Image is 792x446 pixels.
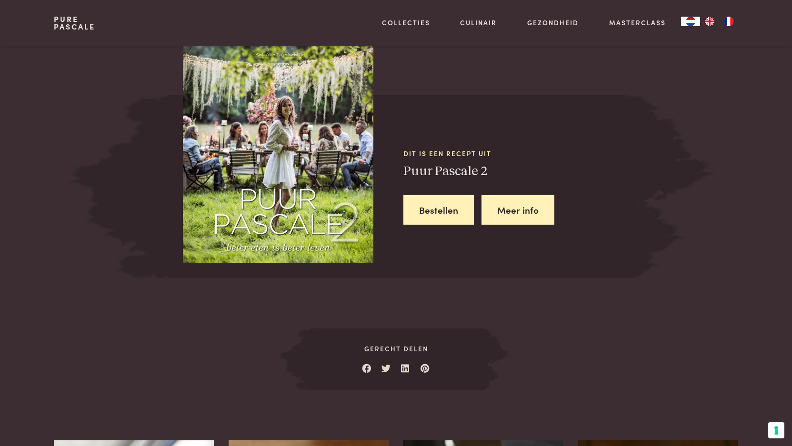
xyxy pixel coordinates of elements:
[768,422,784,438] button: Uw voorkeuren voor toestemming voor trackingtechnologieën
[527,18,579,28] a: Gezondheid
[609,18,666,28] a: Masterclass
[382,18,430,28] a: Collecties
[681,17,700,26] div: Language
[719,17,738,26] a: FR
[403,163,624,180] h3: Puur Pascale 2
[403,149,624,159] span: Dit is een recept uit
[54,15,95,30] a: PurePascale
[700,17,738,26] ul: Language list
[403,195,474,225] a: Bestellen
[460,18,497,28] a: Culinair
[700,17,719,26] a: EN
[681,17,738,26] aside: Language selected: Nederlands
[681,17,700,26] a: NL
[481,195,554,225] a: Meer info
[311,344,481,354] span: Gerecht delen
